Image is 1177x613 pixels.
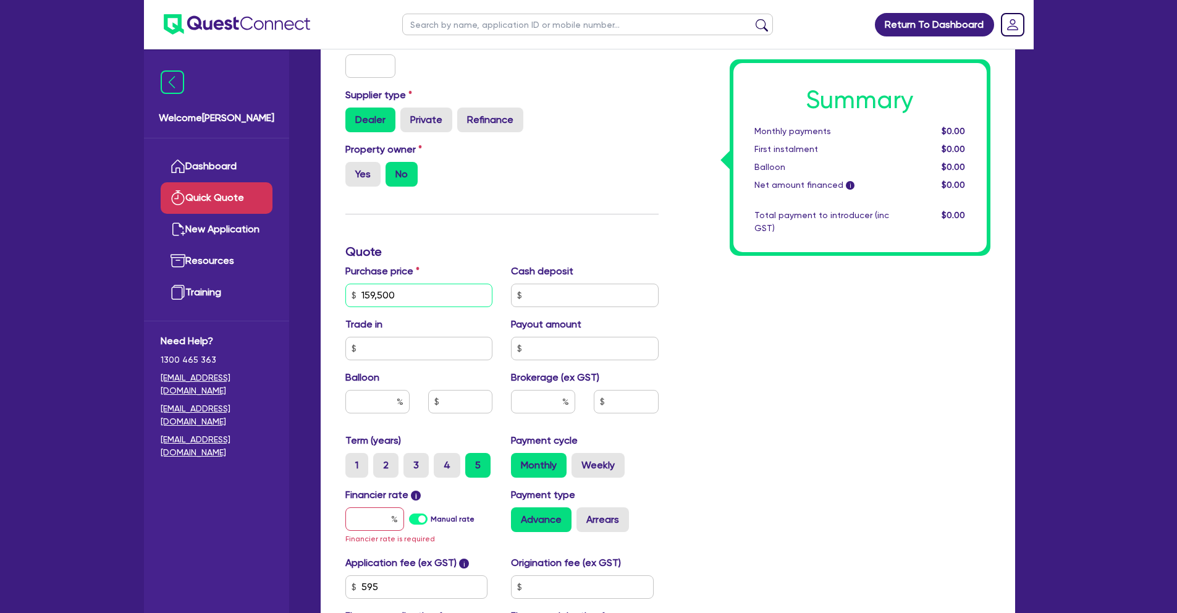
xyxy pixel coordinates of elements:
a: Dropdown toggle [997,9,1029,41]
label: Payment type [511,488,575,502]
label: Weekly [572,453,625,478]
span: i [411,491,421,501]
label: Term (years) [345,433,401,448]
a: Return To Dashboard [875,13,994,36]
label: Origination fee (ex GST) [511,556,621,570]
label: Private [400,108,452,132]
label: Dealer [345,108,395,132]
span: 1300 465 363 [161,353,272,366]
a: New Application [161,214,272,245]
span: Welcome [PERSON_NAME] [159,111,274,125]
label: Cash deposit [511,264,573,279]
img: icon-menu-close [161,70,184,94]
label: Supplier type [345,88,412,103]
a: [EMAIL_ADDRESS][DOMAIN_NAME] [161,433,272,459]
h3: Quote [345,244,659,259]
span: $0.00 [942,144,965,154]
a: Quick Quote [161,182,272,214]
a: Dashboard [161,151,272,182]
label: 4 [434,453,460,478]
label: Arrears [576,507,629,532]
img: training [171,285,185,300]
a: Resources [161,245,272,277]
label: Payout amount [511,317,581,332]
span: Financier rate is required [345,535,435,543]
span: i [846,182,854,190]
a: [EMAIL_ADDRESS][DOMAIN_NAME] [161,402,272,428]
div: Balloon [745,161,898,174]
a: Training [161,277,272,308]
span: Need Help? [161,334,272,349]
span: i [459,559,469,569]
label: 1 [345,453,368,478]
div: Total payment to introducer (inc GST) [745,209,898,235]
label: Monthly [511,453,567,478]
label: Purchase price [345,264,420,279]
img: quick-quote [171,190,185,205]
span: $0.00 [942,180,965,190]
img: new-application [171,222,185,237]
label: Yes [345,162,381,187]
label: Application fee (ex GST) [345,556,457,570]
label: 5 [465,453,491,478]
label: Balloon [345,370,379,385]
label: 3 [403,453,429,478]
label: Manual rate [431,514,475,525]
label: Property owner [345,142,422,157]
label: 2 [373,453,399,478]
div: Monthly payments [745,125,898,138]
span: $0.00 [942,210,965,220]
h1: Summary [754,85,966,115]
label: Refinance [457,108,523,132]
label: Brokerage (ex GST) [511,370,599,385]
label: Financier rate [345,488,421,502]
label: Advance [511,507,572,532]
span: $0.00 [942,126,965,136]
div: First instalment [745,143,898,156]
span: $0.00 [942,162,965,172]
a: [EMAIL_ADDRESS][DOMAIN_NAME] [161,371,272,397]
div: Net amount financed [745,179,898,192]
label: Trade in [345,317,382,332]
input: Search by name, application ID or mobile number... [402,14,773,35]
img: resources [171,253,185,268]
label: No [386,162,418,187]
img: quest-connect-logo-blue [164,14,310,35]
label: Payment cycle [511,433,578,448]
